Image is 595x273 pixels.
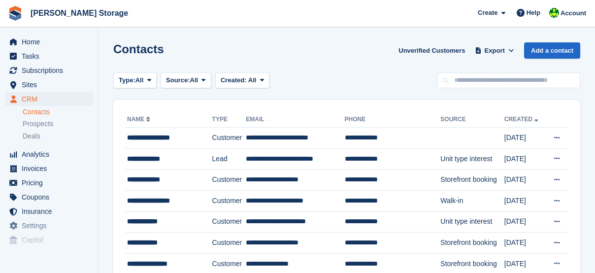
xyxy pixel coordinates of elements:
[440,170,504,191] td: Storefront booking
[478,8,497,18] span: Create
[504,211,545,233] td: [DATE]
[22,147,81,161] span: Analytics
[5,35,93,49] a: menu
[212,148,246,170] td: Lead
[5,49,93,63] a: menu
[5,162,93,175] a: menu
[485,46,505,56] span: Export
[113,42,164,56] h1: Contacts
[549,8,559,18] img: Claire Wilson
[440,211,504,233] td: Unit type interest
[23,107,93,117] a: Contacts
[212,211,246,233] td: Customer
[22,78,81,92] span: Sites
[212,190,246,211] td: Customer
[5,147,93,161] a: menu
[440,112,504,128] th: Source
[22,162,81,175] span: Invoices
[23,131,93,141] a: Deals
[212,170,246,191] td: Customer
[527,8,540,18] span: Help
[22,190,81,204] span: Coupons
[23,119,93,129] a: Prospects
[23,132,40,141] span: Deals
[22,92,81,106] span: CRM
[22,64,81,77] span: Subscriptions
[8,6,23,21] img: stora-icon-8386f47178a22dfd0bd8f6a31ec36ba5ce8667c1dd55bd0f319d3a0aa187defe.svg
[22,233,81,247] span: Capital
[212,233,246,254] td: Customer
[212,112,246,128] th: Type
[22,176,81,190] span: Pricing
[22,205,81,218] span: Insurance
[473,42,516,59] button: Export
[440,190,504,211] td: Walk-in
[212,128,246,149] td: Customer
[246,112,344,128] th: Email
[190,75,198,85] span: All
[215,72,269,89] button: Created: All
[5,78,93,92] a: menu
[504,233,545,254] td: [DATE]
[524,42,580,59] a: Add a contact
[23,119,53,129] span: Prospects
[440,233,504,254] td: Storefront booking
[5,219,93,233] a: menu
[345,112,441,128] th: Phone
[504,148,545,170] td: [DATE]
[5,92,93,106] a: menu
[135,75,144,85] span: All
[127,116,152,123] a: Name
[5,176,93,190] a: menu
[5,233,93,247] a: menu
[221,76,247,84] span: Created:
[22,35,81,49] span: Home
[395,42,469,59] a: Unverified Customers
[119,75,135,85] span: Type:
[504,190,545,211] td: [DATE]
[5,190,93,204] a: menu
[504,170,545,191] td: [DATE]
[561,8,586,18] span: Account
[22,49,81,63] span: Tasks
[5,205,93,218] a: menu
[27,5,132,21] a: [PERSON_NAME] Storage
[504,128,545,149] td: [DATE]
[5,64,93,77] a: menu
[166,75,190,85] span: Source:
[248,76,257,84] span: All
[22,219,81,233] span: Settings
[113,72,157,89] button: Type: All
[504,116,540,123] a: Created
[161,72,211,89] button: Source: All
[440,148,504,170] td: Unit type interest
